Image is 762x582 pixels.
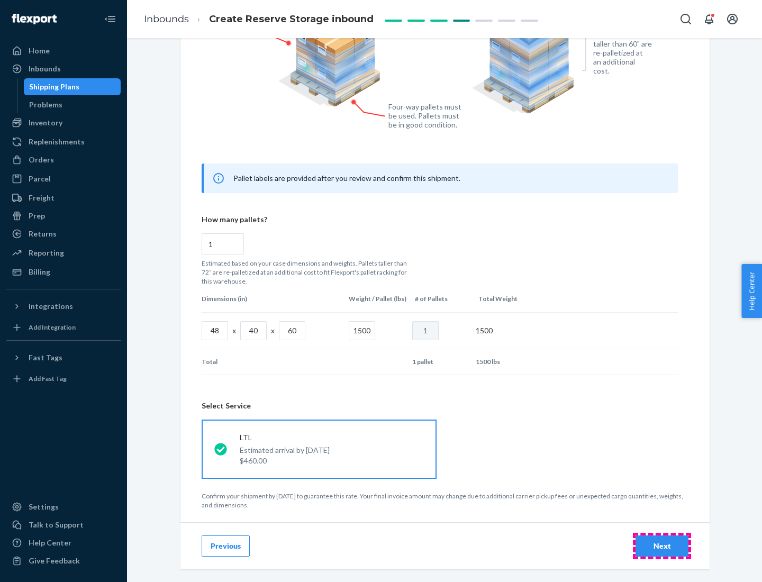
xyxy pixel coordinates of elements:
span: 1500 [476,326,493,335]
div: Add Integration [29,323,76,332]
div: Replenishments [29,137,85,147]
p: Estimated arrival by [DATE] [240,445,330,456]
button: Open account menu [722,8,743,30]
a: Settings [6,498,121,515]
div: Talk to Support [29,520,84,530]
a: Replenishments [6,133,121,150]
div: Billing [29,267,50,277]
button: Fast Tags [6,349,121,366]
div: Settings [29,502,59,512]
td: Total [202,349,344,375]
a: Billing [6,263,121,280]
div: Give Feedback [29,556,80,566]
a: Prep [6,207,121,224]
button: Help Center [741,264,762,318]
button: Open notifications [698,8,720,30]
button: Integrations [6,298,121,315]
div: Reporting [29,248,64,258]
div: Shipping Plans [29,81,79,92]
a: Add Fast Tag [6,370,121,387]
span: Create Reserve Storage inbound [209,13,374,25]
span: Pallet labels are provided after you review and confirm this shipment. [233,174,460,183]
a: Shipping Plans [24,78,121,95]
button: Next [636,535,688,557]
a: Help Center [6,534,121,551]
div: Problems [29,99,62,110]
div: Freight [29,193,55,203]
a: Inbounds [144,13,189,25]
a: Freight [6,189,121,206]
a: Inbounds [6,60,121,77]
div: Orders [29,154,54,165]
a: Home [6,42,121,59]
div: Integrations [29,301,73,312]
a: Returns [6,225,121,242]
div: Home [29,46,50,56]
div: Help Center [29,538,71,548]
button: Close Navigation [99,8,121,30]
button: Open Search Box [675,8,696,30]
p: Confirm your shipment by [DATE] to guarantee this rate. Your final invoice amount may change due ... [202,492,688,510]
div: Returns [29,229,57,239]
div: Inventory [29,117,62,128]
a: Parcel [6,170,121,187]
a: Add Integration [6,319,121,336]
div: Prep [29,211,45,221]
th: Dimensions (in) [202,286,344,312]
img: Flexport logo [12,14,57,24]
td: 1 pallet [408,349,471,375]
th: Total Weight [474,286,538,312]
p: Estimated based on your case dimensions and weights. Pallets taller than 72” are re-palletized at... [202,259,413,286]
figcaption: Four-way pallets must be used. Pallets must be in good condition. [388,102,462,129]
div: Fast Tags [29,352,62,363]
th: Weight / Pallet (lbs) [344,286,411,312]
a: Reporting [6,244,121,261]
p: LTL [240,432,330,443]
a: Orders [6,151,121,168]
a: Inventory [6,114,121,131]
ol: breadcrumbs [135,4,382,35]
header: Select Service [202,401,688,411]
th: # of Pallets [411,286,474,312]
td: 1500 lbs [471,349,535,375]
a: Talk to Support [6,516,121,533]
div: Inbounds [29,63,61,74]
div: Next [645,541,679,551]
button: Give Feedback [6,552,121,569]
p: $460.00 [240,456,330,466]
p: x [271,325,275,336]
a: Problems [24,96,121,113]
button: Previous [202,535,250,557]
p: How many pallets? [202,214,678,225]
p: x [232,325,236,336]
div: Add Fast Tag [29,374,67,383]
div: Parcel [29,174,51,184]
